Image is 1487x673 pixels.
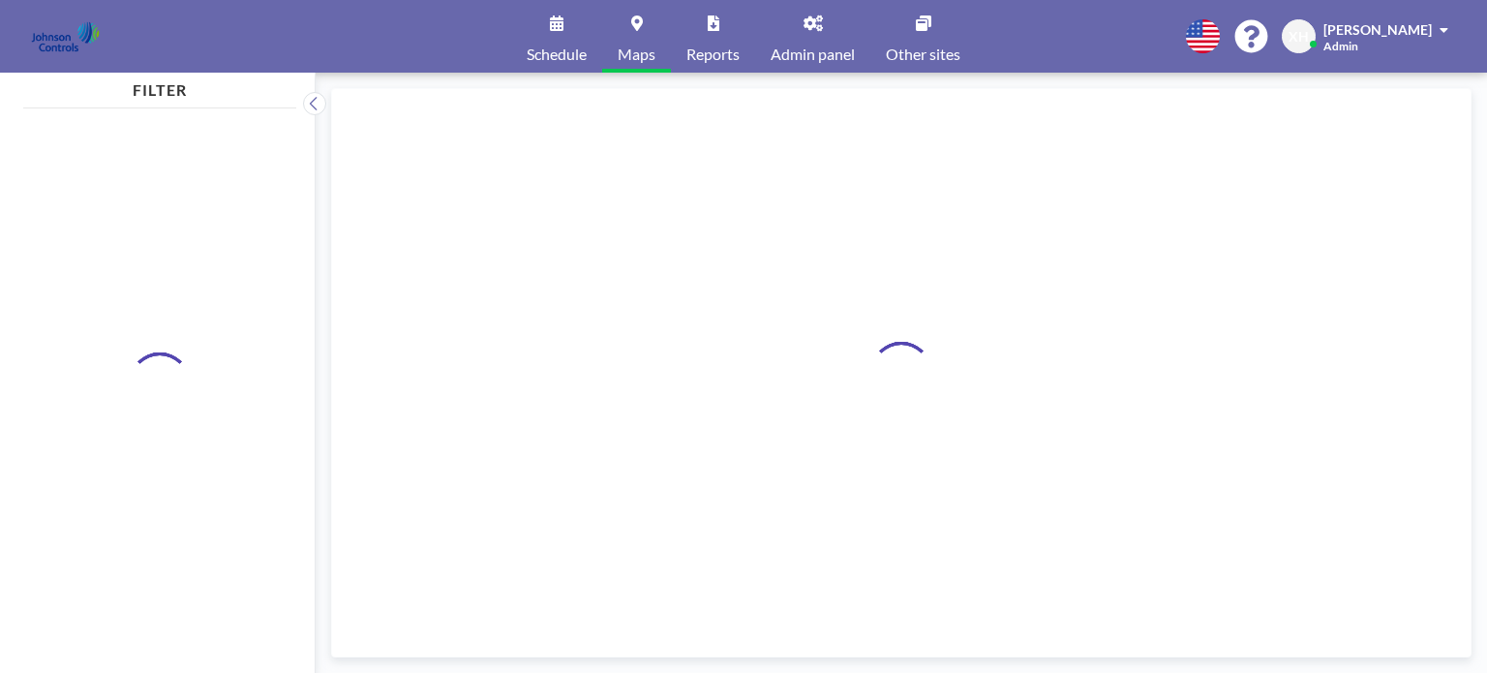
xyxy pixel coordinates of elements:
span: Schedule [527,46,587,62]
span: Admin panel [771,46,855,62]
span: Reports [686,46,740,62]
h4: FILTER [23,73,296,100]
span: Maps [618,46,655,62]
img: organization-logo [31,17,100,56]
span: [PERSON_NAME] [1323,21,1432,38]
span: Admin [1323,39,1358,53]
span: XH [1289,28,1309,46]
span: Other sites [886,46,960,62]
